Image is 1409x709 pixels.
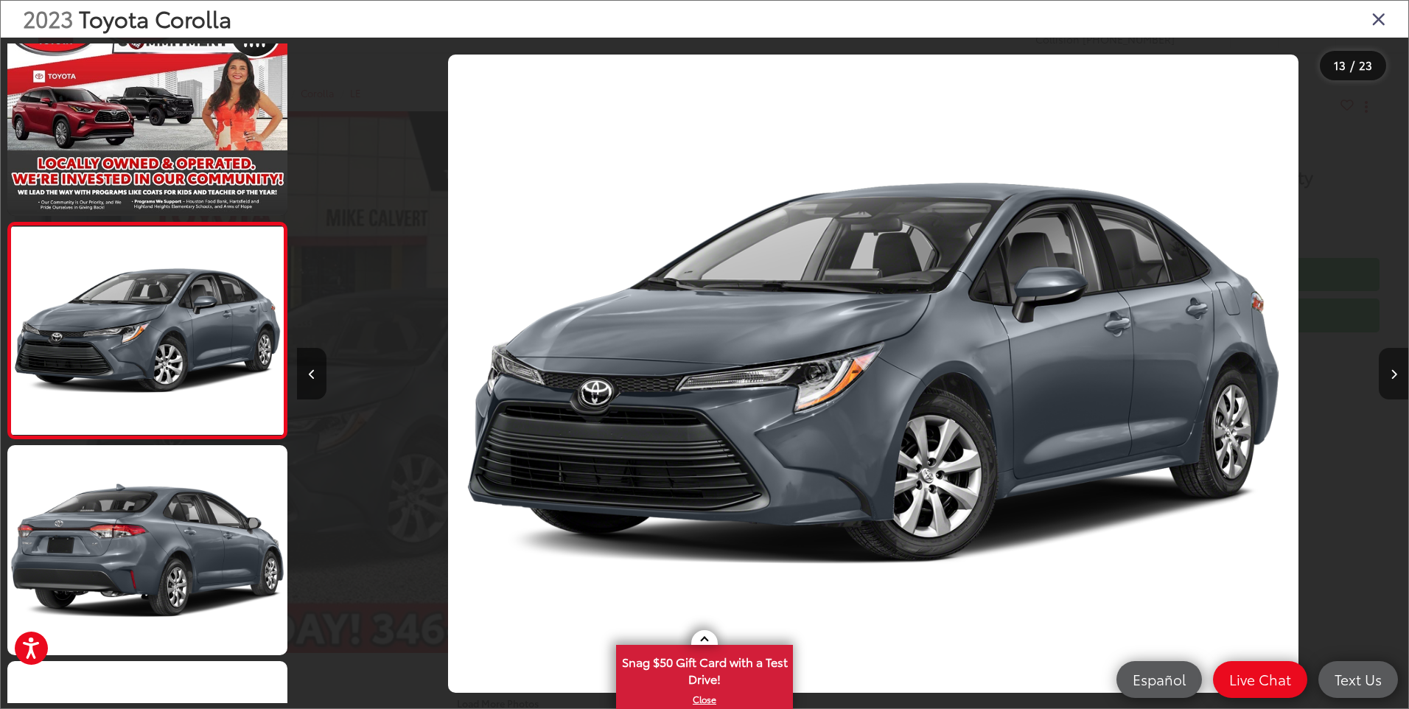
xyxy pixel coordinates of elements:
[1116,661,1202,698] a: Español
[1318,661,1398,698] a: Text Us
[1327,670,1389,688] span: Text Us
[8,226,286,435] img: 2023 Toyota Corolla LE
[79,2,231,34] span: Toyota Corolla
[1222,670,1298,688] span: Live Chat
[23,2,73,34] span: 2023
[1379,348,1408,399] button: Next image
[1349,60,1356,71] span: /
[1371,9,1386,28] i: Close gallery
[448,55,1298,693] img: 2023 Toyota Corolla LE
[4,443,290,657] img: 2023 Toyota Corolla LE
[1334,57,1346,73] span: 13
[4,4,290,218] img: 2023 Toyota Corolla LE
[1359,57,1372,73] span: 23
[1213,661,1307,698] a: Live Chat
[618,646,791,691] span: Snag $50 Gift Card with a Test Drive!
[297,348,326,399] button: Previous image
[1125,670,1193,688] span: Español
